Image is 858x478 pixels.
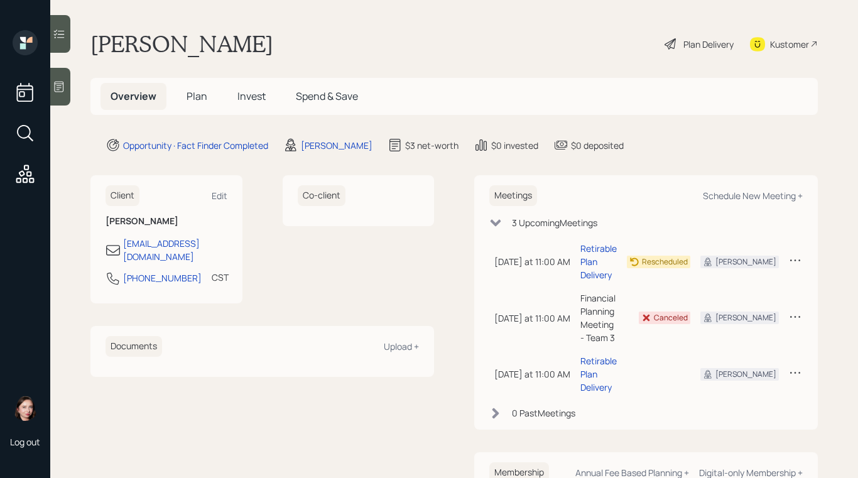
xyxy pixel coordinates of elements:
div: Rescheduled [642,256,688,268]
div: Retirable Plan Delivery [580,242,617,281]
div: [EMAIL_ADDRESS][DOMAIN_NAME] [123,237,227,263]
span: Spend & Save [296,89,358,103]
span: Overview [111,89,156,103]
div: Canceled [654,312,688,323]
div: Plan Delivery [683,38,734,51]
h6: Meetings [489,185,537,206]
div: [PERSON_NAME] [715,312,776,323]
div: [PERSON_NAME] [715,369,776,380]
div: Financial Planning Meeting - Team 3 [580,291,617,344]
div: Upload + [384,340,419,352]
div: [DATE] at 11:00 AM [494,367,570,381]
div: [DATE] at 11:00 AM [494,255,570,268]
div: CST [212,271,229,284]
div: Retirable Plan Delivery [580,354,617,394]
span: Invest [237,89,266,103]
div: Opportunity · Fact Finder Completed [123,139,268,152]
div: $0 invested [491,139,538,152]
div: Schedule New Meeting + [703,190,803,202]
div: Kustomer [770,38,809,51]
div: [PHONE_NUMBER] [123,271,202,285]
div: [PERSON_NAME] [301,139,372,152]
h6: [PERSON_NAME] [106,216,227,227]
h6: Co-client [298,185,345,206]
h6: Documents [106,336,162,357]
h1: [PERSON_NAME] [90,30,273,58]
div: $0 deposited [571,139,624,152]
h6: Client [106,185,139,206]
div: Edit [212,190,227,202]
div: Log out [10,436,40,448]
div: 3 Upcoming Meeting s [512,216,597,229]
div: [PERSON_NAME] [715,256,776,268]
div: [DATE] at 11:00 AM [494,312,570,325]
span: Plan [187,89,207,103]
div: 0 Past Meeting s [512,406,575,420]
img: aleksandra-headshot.png [13,396,38,421]
div: $3 net-worth [405,139,459,152]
